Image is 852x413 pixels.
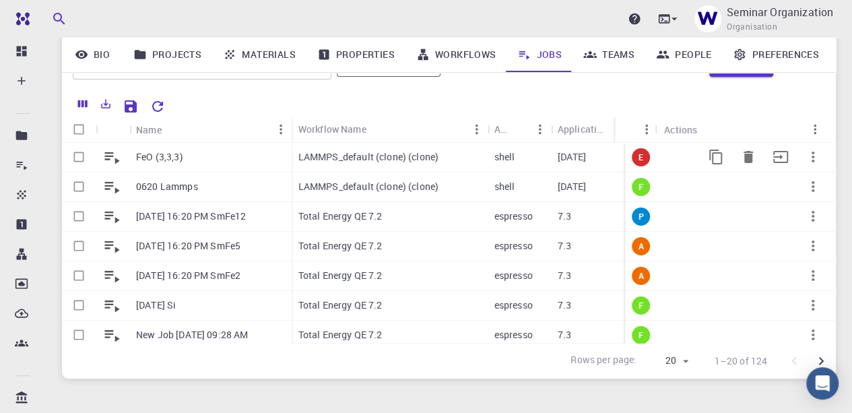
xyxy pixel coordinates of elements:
a: Preferences [722,37,829,72]
div: Status [615,117,657,143]
button: Reset Explorer Settings [144,93,171,120]
button: Menu [529,119,551,140]
div: 20 [642,351,692,371]
p: 7.3 [558,328,571,342]
span: A [632,241,649,252]
button: Sort [606,119,628,140]
button: Copy [700,141,732,173]
div: finished [632,296,650,315]
p: New Job [DATE] 09:28 AM [136,328,248,342]
span: P [632,211,649,222]
p: Total Energy QE 7.2 [298,328,383,342]
p: Total Energy QE 7.2 [298,298,383,312]
span: F [633,300,649,311]
div: active [632,267,650,285]
img: Seminar Organization [694,5,721,32]
div: pre-submission [632,208,650,226]
button: Menu [804,119,826,140]
button: Columns [71,93,94,115]
p: [DATE] 16:20 PM SmFe5 [136,239,240,253]
div: active [632,237,650,255]
button: Menu [636,119,657,140]
span: F [633,329,649,341]
button: Save Explorer Settings [117,93,144,120]
button: Delete [732,141,764,173]
button: Go to next page [808,348,834,375]
img: logo [11,12,30,26]
div: Name [129,117,292,143]
span: Support [27,9,75,22]
p: [DATE] 16:20 PM SmFe12 [136,210,246,223]
p: 0620 Lammps [136,180,198,193]
div: Open Intercom Messenger [806,367,839,400]
a: Teams [572,37,645,72]
p: FeO (3,3,3) [136,150,183,164]
button: Sort [622,119,643,140]
div: Icon [96,117,129,143]
button: Sort [162,119,183,140]
p: Total Energy QE 7.2 [298,210,383,223]
a: Projects [123,37,212,72]
div: finished [632,178,650,196]
p: 7.3 [558,210,571,223]
div: Workflow Name [298,116,366,142]
button: Move to set [764,141,797,173]
p: Total Energy QE 7.2 [298,269,383,282]
div: Workflow Name [292,116,488,142]
span: Organisation [727,20,777,34]
p: espresso [494,239,533,253]
p: [DATE] Si [136,298,176,312]
div: Name [136,117,162,143]
button: Export [94,93,117,115]
div: Application [494,116,508,142]
div: Application Version [558,116,606,142]
a: Materials [212,37,306,72]
p: espresso [494,298,533,312]
div: Application Version [551,116,649,142]
button: Sort [508,119,529,140]
a: Jobs [506,37,572,72]
div: error [632,148,650,166]
p: Total Energy QE 7.2 [298,239,383,253]
div: finished [632,326,650,344]
div: Actions [657,117,826,143]
span: F [633,181,649,193]
p: espresso [494,269,533,282]
p: [DATE] [558,180,587,193]
p: 7.3 [558,298,571,312]
a: Workflows [405,37,507,72]
p: Seminar Organization [727,4,833,20]
p: [DATE] [558,150,587,164]
p: shell [494,150,515,164]
p: 7.3 [558,269,571,282]
p: 1–20 of 124 [714,354,767,368]
p: Rows per page: [570,353,636,369]
button: Sort [366,119,388,140]
p: espresso [494,328,533,342]
p: [DATE] 16:20 PM SmFe2 [136,269,240,282]
p: shell [494,180,515,193]
button: Menu [466,119,488,140]
div: Application [488,116,551,142]
p: 7.3 [558,239,571,253]
a: Properties [306,37,405,72]
span: A [632,270,649,282]
button: Menu [270,119,292,140]
p: LAMMPS_default (clone) (clone) [298,150,439,164]
p: espresso [494,210,533,223]
div: Actions [664,117,697,143]
a: Bio [62,37,123,72]
p: LAMMPS_default (clone) (clone) [298,180,439,193]
span: E [633,152,649,163]
a: People [645,37,722,72]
